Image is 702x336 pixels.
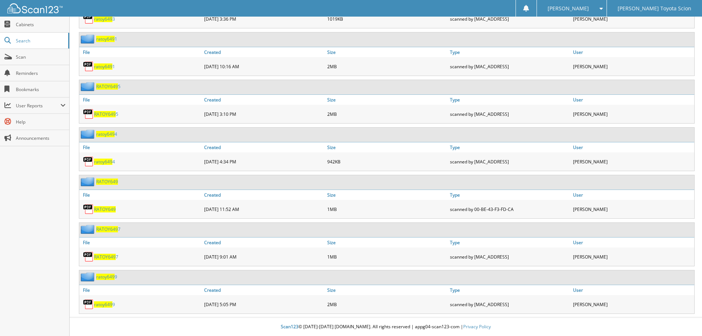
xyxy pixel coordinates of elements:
[202,297,325,312] div: [DATE] 5:05 PM
[448,238,571,247] a: Type
[448,142,571,152] a: Type
[94,301,115,308] a: ratoy6499
[325,238,448,247] a: Size
[202,202,325,217] div: [DATE] 11:52 AM
[81,272,96,281] img: folder2.png
[94,254,118,260] a: RATOY6497
[325,249,448,264] div: 1MB
[81,82,96,91] img: folder2.png
[571,202,694,217] div: [PERSON_NAME]
[571,238,694,247] a: User
[81,225,96,234] img: folder2.png
[571,11,694,26] div: [PERSON_NAME]
[202,107,325,121] div: [DATE] 3:10 PM
[79,238,202,247] a: File
[16,54,66,60] span: Scan
[325,107,448,121] div: 2MB
[202,11,325,26] div: [DATE] 3:36 PM
[202,190,325,200] a: Created
[571,95,694,105] a: User
[325,95,448,105] a: Size
[96,274,117,280] a: ratoy6499
[448,297,571,312] div: scanned by [MAC_ADDRESS]
[94,206,116,212] a: RATOY649
[94,16,112,22] span: ratoy649
[448,107,571,121] div: scanned by [MAC_ADDRESS]
[16,70,66,76] span: Reminders
[448,47,571,57] a: Type
[94,16,115,22] a: ratoy6493
[94,63,115,70] a: ratoy6491
[96,179,118,185] a: RATOY649
[83,251,94,262] img: PDF.png
[202,238,325,247] a: Created
[325,47,448,57] a: Size
[70,318,702,336] div: © [DATE]-[DATE] [DOMAIN_NAME]. All rights reserved | appg04-scan123-com |
[94,301,112,308] span: ratoy649
[96,83,118,90] span: RATOY649
[83,13,94,24] img: PDF.png
[448,202,571,217] div: scanned by 00-BE-43-F3-FD-CA
[571,107,694,121] div: [PERSON_NAME]
[202,59,325,74] div: [DATE] 10:16 AM
[94,159,112,165] span: ratoy649
[325,11,448,26] div: 1019KB
[202,47,325,57] a: Created
[16,38,64,44] span: Search
[618,6,691,11] span: [PERSON_NAME] Toyota Scion
[448,95,571,105] a: Type
[83,299,94,310] img: PDF.png
[7,3,63,13] img: scan123-logo-white.svg
[448,154,571,169] div: scanned by [MAC_ADDRESS]
[548,6,589,11] span: [PERSON_NAME]
[81,129,96,139] img: folder2.png
[325,202,448,217] div: 1MB
[94,111,116,117] span: RATOY649
[281,323,298,330] span: Scan123
[94,159,115,165] a: ratoy6494
[96,226,118,232] span: RATOY649
[448,59,571,74] div: scanned by [MAC_ADDRESS]
[325,59,448,74] div: 2MB
[571,190,694,200] a: User
[325,190,448,200] a: Size
[96,131,115,137] span: ratoy649
[16,103,60,109] span: User Reports
[16,119,66,125] span: Help
[571,59,694,74] div: [PERSON_NAME]
[325,142,448,152] a: Size
[96,274,115,280] span: ratoy649
[83,156,94,167] img: PDF.png
[79,190,202,200] a: File
[96,83,121,90] a: RATOY6495
[665,301,702,336] iframe: Chat Widget
[325,285,448,295] a: Size
[16,86,66,93] span: Bookmarks
[81,34,96,44] img: folder2.png
[448,285,571,295] a: Type
[448,11,571,26] div: scanned by [MAC_ADDRESS]
[79,142,202,152] a: File
[96,226,121,232] a: RATOY6497
[96,36,115,42] span: ratoy649
[94,254,116,260] span: RATOY649
[571,142,694,152] a: User
[79,47,202,57] a: File
[202,95,325,105] a: Created
[96,131,117,137] a: ratoy6494
[83,204,94,215] img: PDF.png
[83,108,94,119] img: PDF.png
[571,47,694,57] a: User
[94,63,112,70] span: ratoy649
[571,297,694,312] div: [PERSON_NAME]
[16,135,66,141] span: Announcements
[571,285,694,295] a: User
[96,36,117,42] a: ratoy6491
[81,177,96,186] img: folder2.png
[202,249,325,264] div: [DATE] 9:01 AM
[202,154,325,169] div: [DATE] 4:34 PM
[325,297,448,312] div: 2MB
